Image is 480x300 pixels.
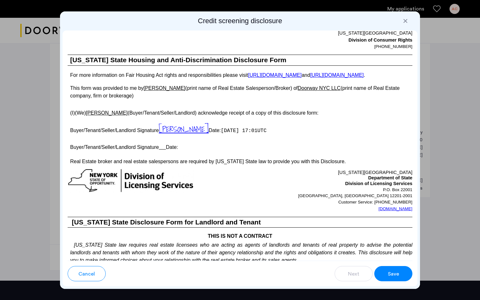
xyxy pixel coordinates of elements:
u: [PERSON_NAME] [143,85,185,91]
h2: Credit screening disclosure [63,17,417,25]
p: [US_STATE][GEOGRAPHIC_DATA] [240,169,412,176]
h1: [US_STATE] State Housing and Anti-Discrimination Disclosure Form [68,55,412,65]
span: [PERSON_NAME] [159,123,209,135]
span: Buyer/Tenant/Seller/Landlord Signature [70,128,159,133]
p: For more information on Fair Housing Act rights and responsibilities please visit and . [68,72,412,78]
span: Cancel [78,270,95,278]
p: This form was provided to me by (print name of Real Estate Salesperson/Broker) of (print name of ... [68,84,412,100]
p: Customer Service: [PHONE_NUMBER] [240,199,412,205]
p: (I)(We) (Buyer/Tenant/Seller/Landlord) acknowledge receipt of a copy of this disclosure form: [68,106,412,117]
button: button [68,266,106,281]
p: [GEOGRAPHIC_DATA], [GEOGRAPHIC_DATA] 12201-2001 [240,193,412,199]
span: Date: [209,128,221,133]
p: Department of State [240,175,412,181]
h3: [US_STATE] State Disclosure Form for Landlord and Tenant [68,217,412,228]
a: [URL][DOMAIN_NAME] [310,72,364,78]
p: Buyer/Tenant/Seller/Landlord Signature Date: [68,142,412,151]
span: Next [348,270,359,278]
p: Division of Licensing Services [240,181,412,187]
u: Doorway NYC LLC [298,85,341,91]
p: [US_STATE][GEOGRAPHIC_DATA] [240,30,412,37]
p: P.O. Box 22001 [240,187,412,193]
button: button [374,266,412,281]
button: button [335,266,373,281]
a: [DOMAIN_NAME] [378,206,412,212]
p: Real Estate broker and real estate salespersons are required by [US_STATE] State law to provide y... [68,158,412,165]
p: [PHONE_NUMBER] [240,43,412,50]
span: [DATE] 17:01UTC [221,128,267,134]
u: [PERSON_NAME] [86,110,128,116]
img: new-york-logo.png [68,169,194,193]
p: Division of Consumer Rights [240,37,412,43]
a: [URL][DOMAIN_NAME] [248,72,302,78]
p: [US_STATE] State law requires real estate licensees who are acting as agents of landlords and ten... [68,240,412,264]
span: Save [388,270,399,278]
h4: THIS IS NOT A CONTRACT [68,228,412,240]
